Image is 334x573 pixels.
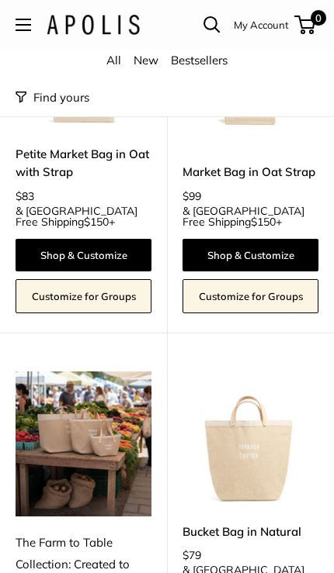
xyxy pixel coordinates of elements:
a: 0 [296,16,315,34]
a: Shop & Customize [183,239,318,271]
a: New [134,53,158,67]
a: Market Bag in Oat Strap [183,163,318,181]
img: The Farm to Table Collection: Created to move seamlessly from farmers market mornings to dinners ... [16,371,151,516]
a: Bucket Bag in NaturalBucket Bag in Natural [183,371,318,507]
span: 0 [311,10,326,26]
span: & [GEOGRAPHIC_DATA] Free Shipping + [183,205,318,227]
a: Bestsellers [171,53,228,67]
a: All [106,53,121,67]
a: Customize for Groups [16,279,151,313]
button: Open menu [16,19,31,31]
a: Petite Market Bag in Oat with Strap [16,145,151,181]
span: $150 [84,215,109,229]
img: Bucket Bag in Natural [183,371,318,507]
span: & [GEOGRAPHIC_DATA] Free Shipping + [16,205,151,227]
a: My Account [234,16,289,34]
button: Filter collection [16,87,89,109]
span: $99 [183,189,201,203]
a: Customize for Groups [183,279,318,313]
a: Shop & Customize [16,239,151,271]
a: Open search [204,16,221,33]
a: Bucket Bag in Natural [183,523,318,540]
img: Apolis [47,15,140,35]
span: $83 [16,189,34,203]
span: $150 [251,215,276,229]
span: $79 [183,548,201,562]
